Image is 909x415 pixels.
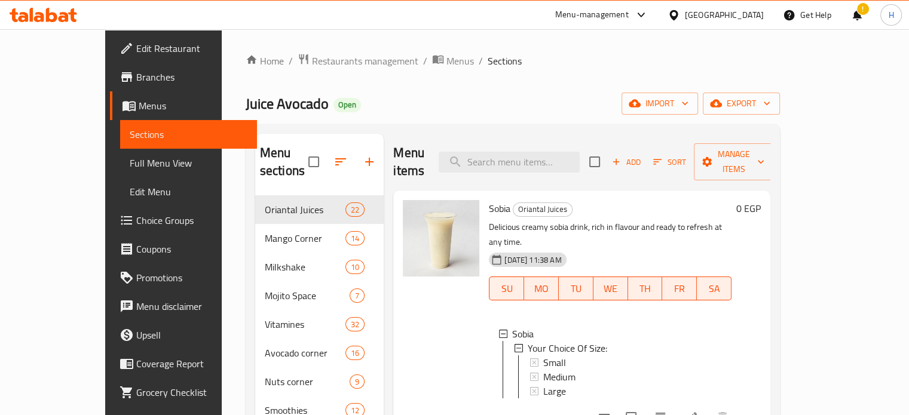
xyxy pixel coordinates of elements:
[110,321,257,349] a: Upsell
[110,34,257,63] a: Edit Restaurant
[265,260,345,274] span: Milkshake
[136,213,247,228] span: Choice Groups
[559,276,593,300] button: TU
[139,99,247,113] span: Menus
[265,346,345,360] span: Avocado corner
[350,374,365,389] div: items
[645,153,694,171] span: Sort items
[120,120,257,149] a: Sections
[345,346,365,360] div: items
[403,200,479,276] img: Sobia
[255,367,384,396] div: Nuts corner9
[662,276,697,300] button: FR
[702,280,727,297] span: SA
[136,385,247,399] span: Grocery Checklist
[120,177,257,206] a: Edit Menu
[685,8,764,21] div: [GEOGRAPHIC_DATA]
[543,384,566,398] span: Large
[110,63,257,91] a: Branches
[543,355,566,370] span: Small
[488,54,522,68] span: Sections
[598,280,623,297] span: WE
[136,242,247,256] span: Coupons
[265,231,345,245] span: Mango Corner
[110,292,257,321] a: Menu disclaimer
[346,262,364,273] span: 10
[255,253,384,281] div: Milkshake10
[888,8,893,21] span: H
[346,348,364,359] span: 16
[110,349,257,378] a: Coverage Report
[529,280,554,297] span: MO
[136,41,247,56] span: Edit Restaurant
[712,96,770,111] span: export
[350,288,365,303] div: items
[255,310,384,339] div: Vitamines32
[346,204,364,216] span: 22
[628,276,663,300] button: TH
[136,328,247,342] span: Upsell
[246,54,284,68] a: Home
[489,199,510,217] span: Sobia
[564,280,589,297] span: TU
[255,224,384,253] div: Mango Corner14
[528,341,607,355] span: Your Choice Of Size:
[255,339,384,367] div: Avocado corner16
[130,185,247,199] span: Edit Menu
[289,54,293,68] li: /
[500,254,566,266] span: [DATE] 11:38 AM
[694,143,774,180] button: Manage items
[494,280,519,297] span: SU
[298,53,418,69] a: Restaurants management
[326,147,355,176] span: Sort sections
[312,54,418,68] span: Restaurants management
[350,376,364,388] span: 9
[345,202,365,217] div: items
[120,149,257,177] a: Full Menu View
[255,281,384,310] div: Mojito Space7
[631,96,688,111] span: import
[607,153,645,171] button: Add
[260,144,309,180] h2: Menu sections
[607,153,645,171] span: Add item
[432,53,474,69] a: Menus
[246,90,329,117] span: Juice Avocado
[633,280,658,297] span: TH
[513,202,572,216] span: Oriantal Juices
[543,370,576,384] span: Medium
[130,156,247,170] span: Full Menu View
[301,149,326,174] span: Select all sections
[524,276,559,300] button: MO
[439,152,580,173] input: search
[650,153,689,171] button: Sort
[130,127,247,142] span: Sections
[346,319,364,330] span: 32
[479,54,483,68] li: /
[667,280,692,297] span: FR
[355,147,384,176] button: Add section
[265,202,345,217] span: Oriantal Juices
[136,299,247,313] span: Menu disclaimer
[582,149,607,174] span: Select section
[736,200,761,217] h6: 0 EGP
[350,290,364,302] span: 7
[110,263,257,292] a: Promotions
[345,317,365,331] div: items
[446,54,474,68] span: Menus
[697,276,732,300] button: SA
[110,206,257,235] a: Choice Groups
[610,155,642,169] span: Add
[255,195,384,224] div: Oriantal Juices22
[512,327,534,341] span: Sobia
[265,317,345,331] span: Vitamines
[265,288,350,303] span: Mojito Space
[489,220,732,250] p: Delicious creamy sobia drink, rich in flavour and ready to refresh at any time.
[110,378,257,407] a: Grocery Checklist
[703,93,780,115] button: export
[110,91,257,120] a: Menus
[265,374,350,389] span: Nuts corner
